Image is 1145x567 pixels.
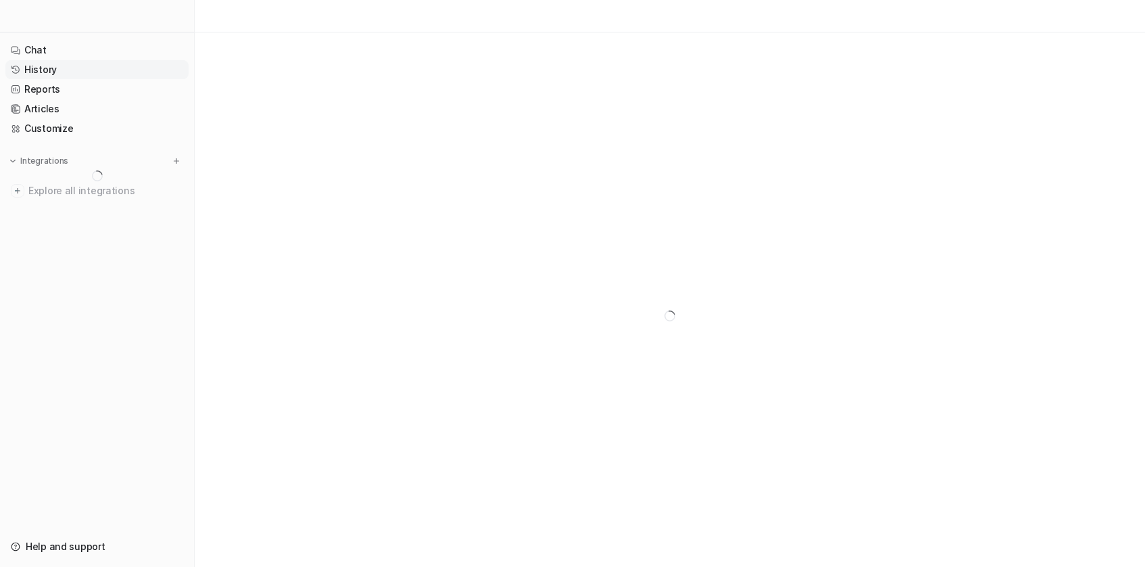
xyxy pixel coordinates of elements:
a: History [5,60,189,79]
p: Integrations [20,156,68,166]
a: Chat [5,41,189,60]
a: Explore all integrations [5,181,189,200]
img: expand menu [8,156,18,166]
img: menu_add.svg [172,156,181,166]
a: Help and support [5,537,189,556]
span: Explore all integrations [28,180,183,202]
a: Customize [5,119,189,138]
button: Integrations [5,154,72,168]
a: Reports [5,80,189,99]
a: Articles [5,99,189,118]
img: explore all integrations [11,184,24,198]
